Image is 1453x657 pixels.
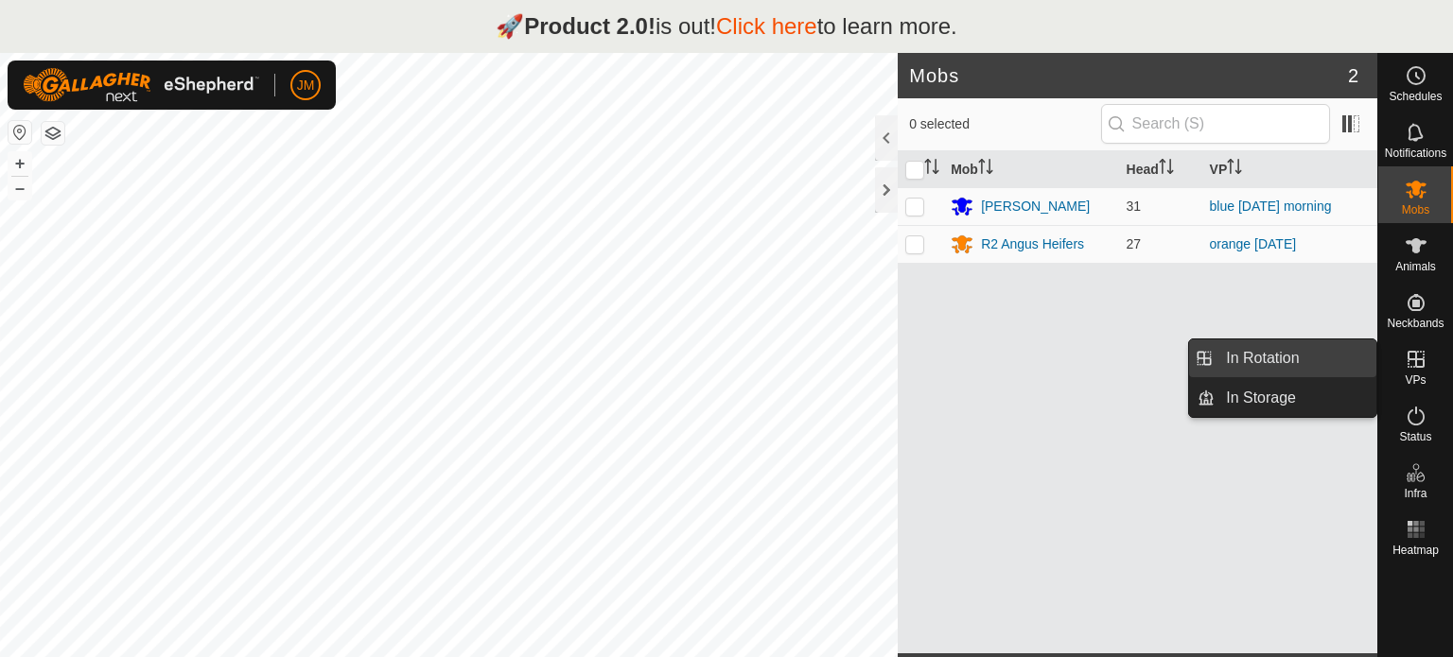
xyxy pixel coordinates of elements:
[1402,204,1429,216] span: Mobs
[981,197,1090,216] div: [PERSON_NAME]
[42,122,64,145] button: Map Layers
[1127,199,1142,214] span: 31
[1215,339,1376,377] a: In Rotation
[1226,387,1296,409] span: In Storage
[1210,199,1332,214] a: blue [DATE] morning
[1101,104,1330,144] input: Search (S)
[1189,339,1376,377] li: In Rotation
[1395,261,1436,272] span: Animals
[524,13,656,39] strong: Product 2.0!
[1210,236,1297,251] a: orange [DATE]
[1127,236,1142,251] span: 27
[9,121,31,144] button: Reset Map
[943,151,1118,188] th: Mob
[1405,374,1426,386] span: VPs
[1227,162,1242,177] p-sorticon: Activate to sort
[1392,545,1439,556] span: Heatmap
[1389,91,1442,102] span: Schedules
[23,68,259,102] img: Gallagher Logo
[924,162,939,177] p-sorticon: Activate to sort
[1385,147,1446,159] span: Notifications
[1202,151,1377,188] th: VP
[716,13,817,39] a: Click here
[9,177,31,199] button: –
[496,9,957,43] p: 🚀 is out! to learn more.
[1119,151,1202,188] th: Head
[1387,318,1444,329] span: Neckbands
[909,64,1348,87] h2: Mobs
[909,114,1100,134] span: 0 selected
[978,162,993,177] p-sorticon: Activate to sort
[981,234,1084,254] div: R2 Angus Heifers
[1348,61,1358,90] span: 2
[9,152,31,175] button: +
[1159,162,1174,177] p-sorticon: Activate to sort
[297,76,315,95] span: JM
[1399,431,1431,442] span: Status
[1226,347,1299,370] span: In Rotation
[1404,488,1427,499] span: Infra
[1189,379,1376,417] li: In Storage
[1215,379,1376,417] a: In Storage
